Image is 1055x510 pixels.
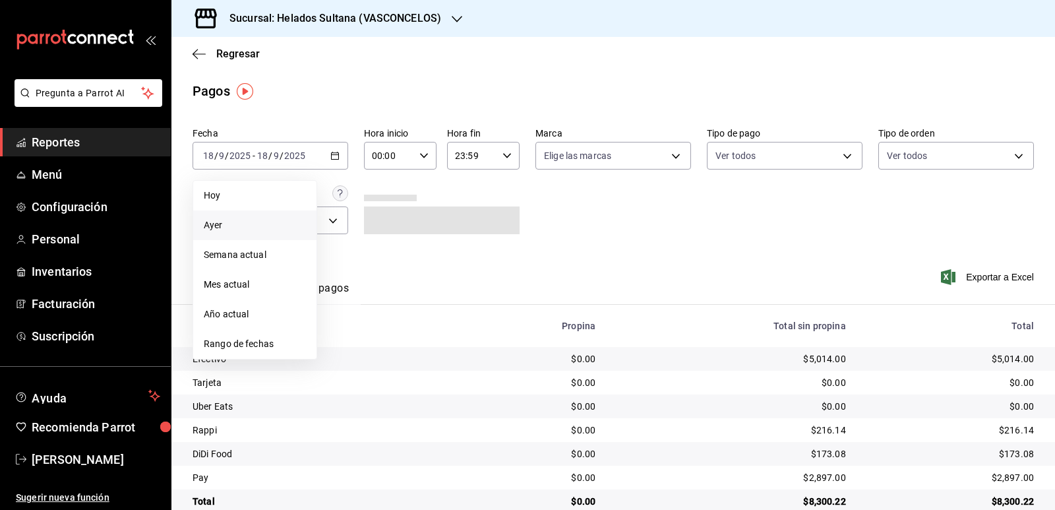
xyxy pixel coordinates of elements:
span: Configuración [32,198,160,216]
span: Reportes [32,133,160,151]
div: $2,897.00 [867,471,1034,484]
span: Año actual [204,307,306,321]
div: Total [867,321,1034,331]
div: $0.00 [470,471,596,484]
span: Menú [32,166,160,183]
div: $0.00 [470,495,596,508]
div: $216.14 [867,424,1034,437]
div: $0.00 [617,376,846,389]
span: Rango de fechas [204,337,306,351]
div: $0.00 [867,400,1034,413]
span: Recomienda Parrot [32,418,160,436]
input: ---- [229,150,251,161]
div: Uber Eats [193,400,449,413]
button: Ver pagos [299,282,349,304]
span: / [280,150,284,161]
div: Tipo de pago [193,321,449,331]
div: Tarjeta [193,376,449,389]
span: [PERSON_NAME] [32,451,160,468]
div: Total sin propina [617,321,846,331]
input: -- [202,150,214,161]
span: / [225,150,229,161]
div: $0.00 [470,424,596,437]
label: Hora fin [447,129,520,138]
span: Pregunta a Parrot AI [36,86,142,100]
div: $8,300.22 [617,495,846,508]
span: Suscripción [32,327,160,345]
span: Ver todos [887,149,927,162]
div: Rappi [193,424,449,437]
span: Ver todos [715,149,756,162]
input: -- [273,150,280,161]
span: Hoy [204,189,306,203]
div: Total [193,495,449,508]
div: Efectivo [193,352,449,366]
label: Tipo de orden [878,129,1034,138]
img: Tooltip marker [237,83,253,100]
div: $2,897.00 [617,471,846,484]
div: $0.00 [867,376,1034,389]
div: Propina [470,321,596,331]
div: $0.00 [470,447,596,461]
span: Semana actual [204,248,306,262]
span: / [268,150,272,161]
div: $0.00 [470,376,596,389]
div: $5,014.00 [617,352,846,366]
div: $173.08 [617,447,846,461]
a: Pregunta a Parrot AI [9,96,162,110]
span: Ayuda [32,388,143,404]
span: Mes actual [204,278,306,292]
label: Hora inicio [364,129,437,138]
button: Pregunta a Parrot AI [15,79,162,107]
label: Marca [535,129,691,138]
input: -- [218,150,225,161]
input: ---- [284,150,306,161]
div: Pay [193,471,449,484]
span: Facturación [32,295,160,313]
button: Regresar [193,48,260,60]
label: Tipo de pago [707,129,862,138]
label: Fecha [193,129,348,138]
span: / [214,150,218,161]
span: Regresar [216,48,260,60]
div: $5,014.00 [867,352,1034,366]
div: $0.00 [470,400,596,413]
div: $8,300.22 [867,495,1034,508]
h3: Sucursal: Helados Sultana (VASCONCELOS) [219,11,441,26]
span: - [253,150,255,161]
span: Personal [32,230,160,248]
span: Inventarios [32,263,160,280]
input: -- [256,150,268,161]
div: $0.00 [617,400,846,413]
span: Sugerir nueva función [16,491,160,505]
div: $173.08 [867,447,1034,461]
div: Pagos [193,81,230,101]
span: Ayer [204,218,306,232]
div: $0.00 [470,352,596,366]
div: $216.14 [617,424,846,437]
span: Elige las marcas [544,149,611,162]
button: open_drawer_menu [145,34,156,45]
div: DiDi Food [193,447,449,461]
button: Exportar a Excel [944,269,1034,285]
